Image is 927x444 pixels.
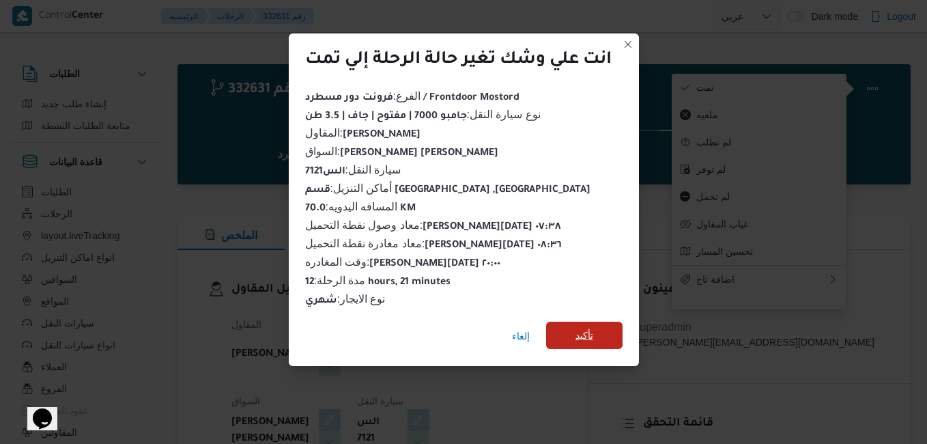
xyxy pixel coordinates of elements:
span: المسافه اليدويه : [305,201,416,212]
span: معاد مغادرة نقطة التحميل : [305,238,562,249]
button: إلغاء [507,322,535,350]
b: فرونت دور مسطرد / Frontdoor Mostord [305,93,519,104]
span: السواق : [305,145,498,157]
button: Closes this modal window [620,36,636,53]
span: معاد وصول نقطة التحميل : [305,219,562,231]
b: 70.0 KM [305,204,416,214]
span: المقاول : [305,127,420,139]
b: شهري [305,296,337,307]
b: [PERSON_NAME] [PERSON_NAME] [340,148,498,159]
div: انت علي وشك تغير حالة الرحلة إلي تمت [305,50,612,72]
b: [PERSON_NAME][DATE] ٠٧:٣٨ [423,222,561,233]
b: جامبو 7000 | مفتوح | جاف | 3.5 طن [305,111,467,122]
span: إلغاء [512,328,530,344]
b: الس7121 [305,167,345,178]
span: نوع الايجار : [305,293,386,305]
b: [PERSON_NAME] [343,130,420,141]
b: [PERSON_NAME][DATE] ٠٨:٣٦ [425,240,562,251]
span: نوع سيارة النقل : [305,109,541,120]
span: سيارة النقل : [305,164,401,176]
b: 12 hours, 21 minutes [305,277,451,288]
iframe: chat widget [14,389,57,430]
span: مدة الرحلة : [305,275,451,286]
b: [PERSON_NAME][DATE] ٢٠:٠٠ [369,259,500,270]
span: وقت المغادره : [305,256,501,268]
span: أماكن التنزيل : [305,182,591,194]
b: قسم [GEOGRAPHIC_DATA] ,[GEOGRAPHIC_DATA] [305,185,591,196]
button: تأكيد [546,322,623,349]
span: تأكيد [575,327,593,344]
span: الفرع : [305,90,519,102]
